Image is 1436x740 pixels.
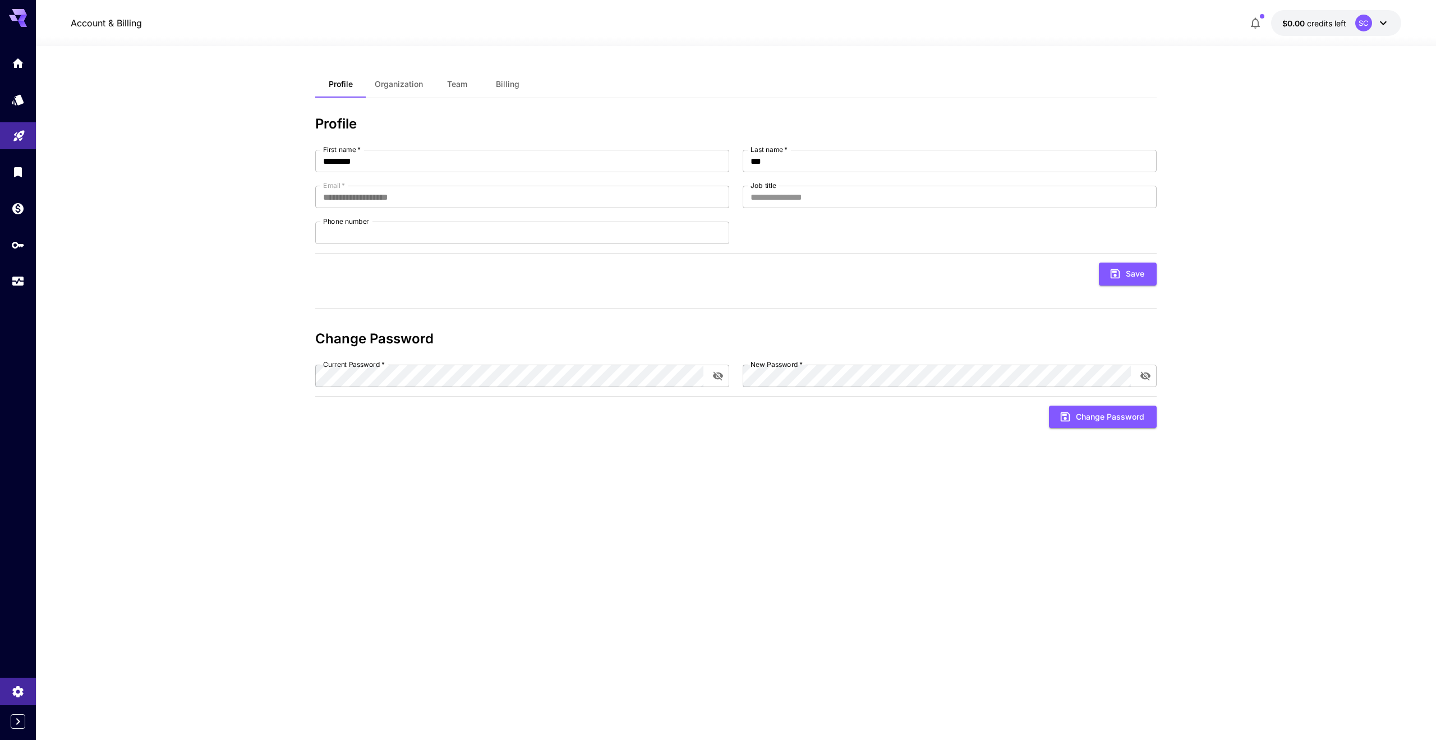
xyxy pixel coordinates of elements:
[11,53,25,67] div: Home
[11,201,25,215] div: Wallet
[12,125,26,139] div: Playground
[1135,366,1156,386] button: toggle password visibility
[1307,19,1346,28] span: credits left
[329,79,353,89] span: Profile
[71,16,142,30] nav: breadcrumb
[751,145,788,154] label: Last name
[751,181,776,190] label: Job title
[315,116,1157,132] h3: Profile
[11,684,25,698] div: Settings
[323,217,369,226] label: Phone number
[11,714,25,729] button: Expand sidebar
[447,79,467,89] span: Team
[323,360,385,369] label: Current Password
[751,360,803,369] label: New Password
[1355,15,1372,31] div: SC
[11,274,25,288] div: Usage
[11,93,25,107] div: Models
[1099,263,1157,286] button: Save
[11,165,25,179] div: Library
[1282,19,1307,28] span: $0.00
[1282,17,1346,29] div: $0.00
[1049,406,1157,429] button: Change Password
[1271,10,1401,36] button: $0.00SC
[323,145,361,154] label: First name
[496,79,519,89] span: Billing
[71,16,142,30] a: Account & Billing
[375,79,423,89] span: Organization
[315,331,1157,347] h3: Change Password
[11,238,25,252] div: API Keys
[708,366,728,386] button: toggle password visibility
[323,181,345,190] label: Email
